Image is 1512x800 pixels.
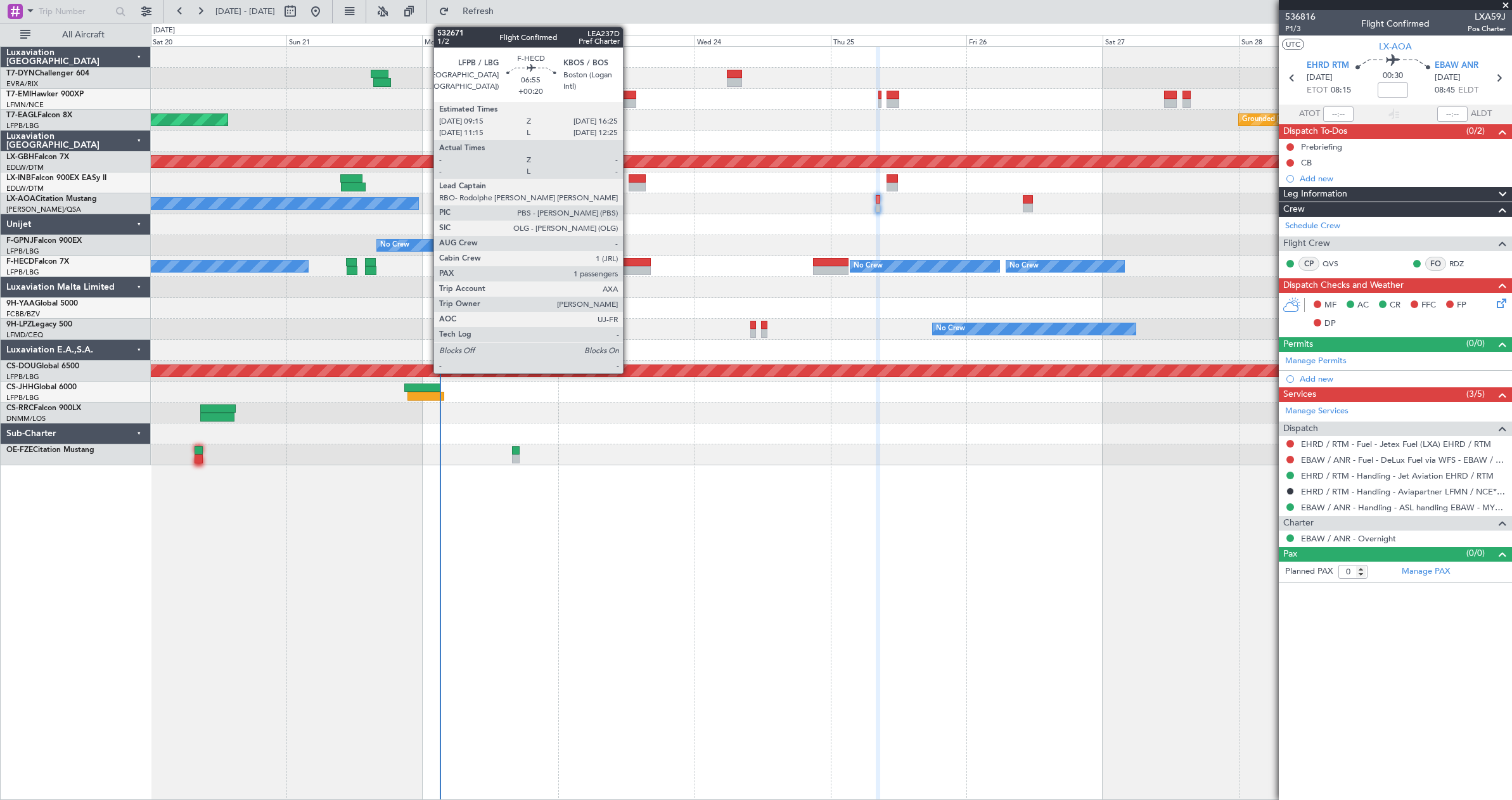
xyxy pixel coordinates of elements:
[1435,84,1455,97] span: 08:45
[6,247,39,256] a: LFPB/LBG
[6,91,84,98] a: T7-EMIHawker 900XP
[6,446,94,454] a: OE-FZECitation Mustang
[6,372,39,382] a: LFPB/LBG
[936,319,965,339] div: No Crew
[6,404,34,412] span: CS-RRC
[1331,84,1351,97] span: 08:15
[33,30,134,39] span: All Aircraft
[14,25,138,45] button: All Aircraft
[1307,84,1328,97] span: ETOT
[1285,23,1316,34] span: P1/3
[6,174,31,182] span: LX-INB
[1301,141,1342,152] div: Prebriefing
[1323,106,1354,122] input: --:--
[482,89,603,108] div: Planned Maint [GEOGRAPHIC_DATA]
[6,121,39,131] a: LFPB/LBG
[1379,40,1412,53] span: LX-AOA
[1103,35,1239,46] div: Sat 27
[1466,337,1485,350] span: (0/0)
[966,35,1103,46] div: Fri 26
[39,2,112,21] input: Trip Number
[6,309,40,319] a: FCBB/BZV
[1285,220,1340,233] a: Schedule Crew
[558,35,695,46] div: Tue 23
[1283,187,1347,202] span: Leg Information
[6,70,35,77] span: T7-DYN
[6,237,82,245] a: F-GPNJFalcon 900EX
[1239,35,1375,46] div: Sun 28
[6,258,34,266] span: F-HECD
[6,174,106,182] a: LX-INBFalcon 900EX EASy II
[1323,258,1351,269] a: QVS
[1468,10,1506,23] span: LXA59J
[1307,60,1349,72] span: EHRD RTM
[1361,17,1430,30] div: Flight Confirmed
[286,35,423,46] div: Sun 21
[1283,337,1313,352] span: Permits
[6,79,38,89] a: EVRA/RIX
[6,321,32,328] span: 9H-LPZ
[6,153,34,161] span: LX-GBH
[6,300,78,307] a: 9H-YAAGlobal 5000
[6,384,34,391] span: CS-JHH
[6,163,44,172] a: EDLW/DTM
[1282,39,1304,50] button: UTC
[422,35,558,46] div: Mon 22
[380,236,409,255] div: No Crew
[831,35,967,46] div: Thu 25
[1357,299,1369,312] span: AC
[1242,110,1407,129] div: Grounded [GEOGRAPHIC_DATA] (Al Maktoum Intl)
[6,100,44,110] a: LFMN/NCE
[6,70,89,77] a: T7-DYNChallenger 604
[1471,108,1492,120] span: ALDT
[6,321,72,328] a: 9H-LPZLegacy 500
[1402,565,1450,578] a: Manage PAX
[6,195,97,203] a: LX-AOACitation Mustang
[1301,455,1506,465] a: EBAW / ANR - Fuel - DeLux Fuel via WFS - EBAW / ANR
[854,257,883,276] div: No Crew
[6,404,81,412] a: CS-RRCFalcon 900LX
[215,6,275,17] span: [DATE] - [DATE]
[6,91,31,98] span: T7-EMI
[6,184,44,193] a: EDLW/DTM
[1435,72,1461,84] span: [DATE]
[1301,439,1491,449] a: EHRD / RTM - Fuel - Jetex Fuel (LXA) EHRD / RTM
[452,7,505,16] span: Refresh
[1285,10,1316,23] span: 536816
[150,35,286,46] div: Sat 20
[1299,108,1320,120] span: ATOT
[1466,387,1485,401] span: (3/5)
[1283,547,1297,562] span: Pax
[1466,124,1485,138] span: (0/2)
[1285,355,1347,368] a: Manage Permits
[1435,60,1478,72] span: EBAW ANR
[1324,318,1336,330] span: DP
[1009,257,1039,276] div: No Crew
[153,25,175,36] div: [DATE]
[6,363,36,370] span: CS-DOU
[695,35,831,46] div: Wed 24
[1301,157,1312,168] div: CB
[1283,278,1404,293] span: Dispatch Checks and Weather
[1283,387,1316,402] span: Services
[6,112,72,119] a: T7-EAGLFalcon 8X
[6,446,33,454] span: OE-FZE
[6,195,35,203] span: LX-AOA
[1298,257,1319,271] div: CP
[1283,202,1305,217] span: Crew
[6,363,79,370] a: CS-DOUGlobal 6500
[1421,299,1436,312] span: FFC
[433,1,509,22] button: Refresh
[1457,299,1466,312] span: FP
[1285,565,1333,578] label: Planned PAX
[1283,236,1330,251] span: Flight Crew
[1301,486,1506,497] a: EHRD / RTM - Handling - Aviapartner LFMN / NCE*****MY HANDLING****
[1468,23,1506,34] span: Pos Charter
[1390,299,1400,312] span: CR
[1301,502,1506,513] a: EBAW / ANR - Handling - ASL handling EBAW - MYHANDLING
[1324,299,1336,312] span: MF
[1283,422,1318,436] span: Dispatch
[1300,373,1506,384] div: Add new
[6,330,43,340] a: LFMD/CEQ
[1449,258,1478,269] a: RDZ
